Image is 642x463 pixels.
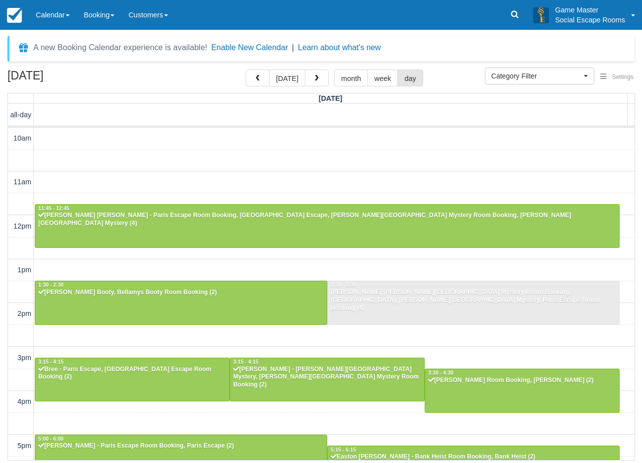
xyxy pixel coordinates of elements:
button: Settings [594,70,640,84]
button: week [367,70,398,86]
span: 12pm [13,222,31,230]
span: 11:45 - 12:45 [38,206,69,211]
button: [DATE] [269,70,305,86]
h2: [DATE] [7,70,133,88]
div: [PERSON_NAME] Booty, Bellamys Booty Room Booking (2) [38,289,324,297]
img: A3 [533,7,549,23]
span: 10am [13,134,31,142]
span: 3pm [17,354,31,362]
button: month [334,70,368,86]
a: 1:30 - 2:30[PERSON_NAME] [PERSON_NAME][GEOGRAPHIC_DATA] Mystery Room Booking, [GEOGRAPHIC_DATA], ... [327,281,620,324]
span: 5pm [17,442,31,450]
div: Easton [PERSON_NAME] - Bank Heist Room Booking, Bank Heist (2) [330,453,617,461]
span: [DATE] [319,94,343,102]
button: Category Filter [485,68,594,84]
span: 11am [13,178,31,186]
span: 1:30 - 2:30 [38,282,64,288]
a: 1:30 - 2:30[PERSON_NAME] Booty, Bellamys Booty Room Booking (2) [35,281,327,324]
span: 2pm [17,309,31,317]
p: Game Master [555,5,625,15]
a: Learn about what's new [298,43,381,52]
span: | [292,43,294,52]
div: A new Booking Calendar experience is available! [33,42,207,54]
img: checkfront-main-nav-mini-logo.png [7,8,22,23]
button: Enable New Calendar [211,43,288,53]
span: 1pm [17,266,31,274]
p: Social Escape Rooms [555,15,625,25]
span: 3:15 - 4:15 [233,359,259,365]
span: 4pm [17,397,31,405]
div: [PERSON_NAME] [PERSON_NAME][GEOGRAPHIC_DATA] Mystery Room Booking, [GEOGRAPHIC_DATA], [PERSON_NAM... [330,289,617,312]
div: Bree - Paris Escape, [GEOGRAPHIC_DATA] Escape Room Booking (2) [38,366,227,382]
span: Settings [612,74,634,80]
span: all-day [10,111,31,119]
div: [PERSON_NAME] [PERSON_NAME] - Paris Escape Room Booking, [GEOGRAPHIC_DATA] Escape, [PERSON_NAME][... [38,212,617,228]
span: Category Filter [491,71,581,81]
span: 5:15 - 6:15 [331,447,356,453]
span: 5:00 - 6:00 [38,436,64,442]
div: [PERSON_NAME] - Paris Escape Room Booking, Paris Escape (2) [38,442,324,450]
a: 11:45 - 12:45[PERSON_NAME] [PERSON_NAME] - Paris Escape Room Booking, [GEOGRAPHIC_DATA] Escape, [... [35,204,620,248]
a: 3:30 - 4:30[PERSON_NAME] Room Booking, [PERSON_NAME] (2) [425,369,620,412]
div: [PERSON_NAME] - [PERSON_NAME][GEOGRAPHIC_DATA] Mystery, [PERSON_NAME][GEOGRAPHIC_DATA] Mystery Ro... [233,366,422,389]
a: 3:15 - 4:15[PERSON_NAME] - [PERSON_NAME][GEOGRAPHIC_DATA] Mystery, [PERSON_NAME][GEOGRAPHIC_DATA]... [230,358,425,401]
span: 3:15 - 4:15 [38,359,64,365]
a: 3:15 - 4:15Bree - Paris Escape, [GEOGRAPHIC_DATA] Escape Room Booking (2) [35,358,230,401]
div: [PERSON_NAME] Room Booking, [PERSON_NAME] (2) [428,377,617,385]
button: day [397,70,423,86]
span: 3:30 - 4:30 [428,370,454,376]
span: 1:30 - 2:30 [331,282,356,288]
